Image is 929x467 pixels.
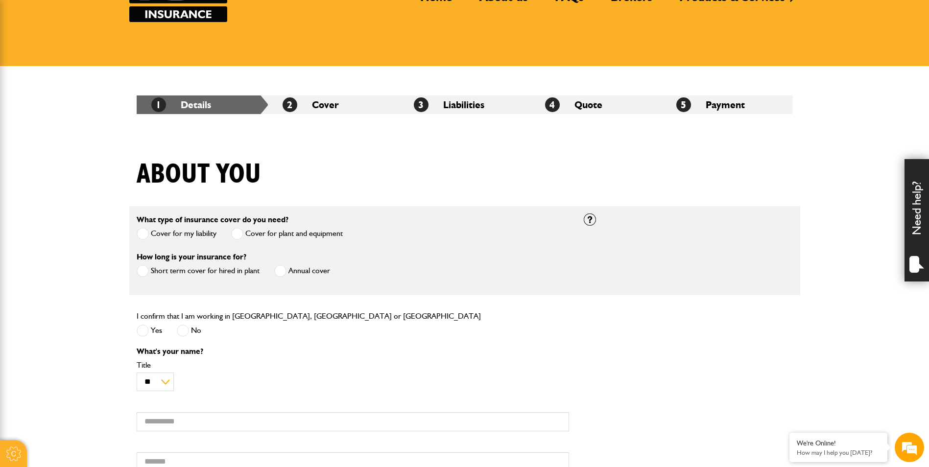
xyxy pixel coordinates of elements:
label: What type of insurance cover do you need? [137,216,288,224]
label: Yes [137,325,162,337]
div: Chat with us now [51,55,165,68]
div: Need help? [905,159,929,281]
li: Details [137,95,268,114]
img: d_20077148190_company_1631870298795_20077148190 [17,54,41,68]
em: Start Chat [133,302,178,315]
span: 2 [283,97,297,112]
span: 5 [676,97,691,112]
input: Enter your phone number [13,148,179,170]
label: Cover for plant and equipment [231,228,343,240]
label: Title [137,361,569,369]
div: We're Online! [797,439,880,447]
p: What's your name? [137,348,569,355]
label: I confirm that I am working in [GEOGRAPHIC_DATA], [GEOGRAPHIC_DATA] or [GEOGRAPHIC_DATA] [137,312,481,320]
input: Enter your email address [13,119,179,141]
label: Short term cover for hired in plant [137,265,260,277]
span: 4 [545,97,560,112]
label: Annual cover [274,265,330,277]
li: Quote [530,95,662,114]
div: Minimize live chat window [161,5,184,28]
span: 1 [151,97,166,112]
li: Liabilities [399,95,530,114]
li: Cover [268,95,399,114]
input: Enter your last name [13,91,179,112]
label: No [177,325,201,337]
label: How long is your insurance for? [137,253,246,261]
span: 3 [414,97,429,112]
textarea: Type your message and hit 'Enter' [13,177,179,293]
p: How may I help you today? [797,449,880,456]
label: Cover for my liability [137,228,216,240]
h1: About you [137,158,261,191]
li: Payment [662,95,793,114]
